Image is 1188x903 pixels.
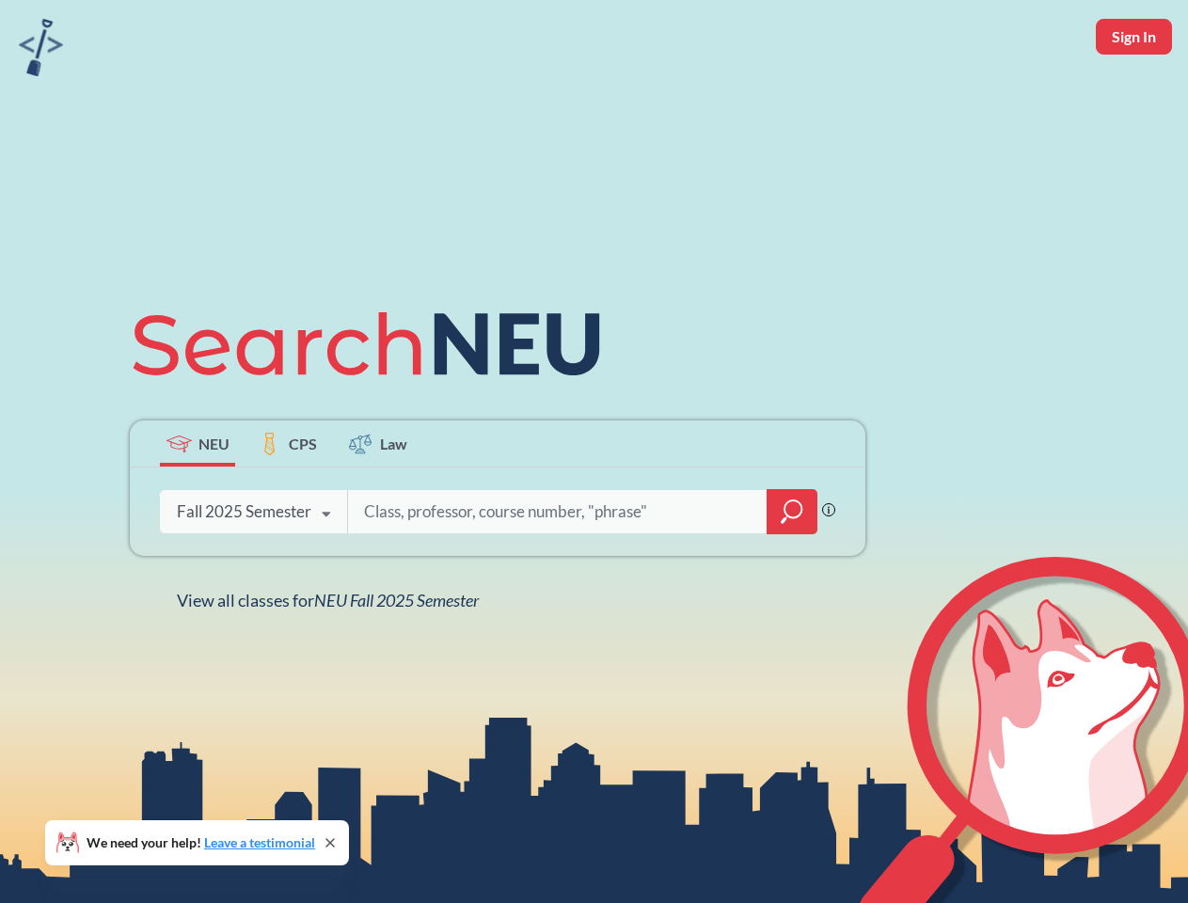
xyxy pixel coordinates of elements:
div: Fall 2025 Semester [177,501,311,522]
span: NEU [198,433,230,454]
button: Sign In [1096,19,1172,55]
span: Law [380,433,407,454]
input: Class, professor, course number, "phrase" [362,492,753,531]
div: magnifying glass [767,489,817,534]
span: We need your help! [87,836,315,849]
a: Leave a testimonial [204,834,315,850]
span: NEU Fall 2025 Semester [314,590,479,610]
svg: magnifying glass [781,499,803,525]
img: sandbox logo [19,19,63,76]
span: CPS [289,433,317,454]
span: View all classes for [177,590,479,610]
a: sandbox logo [19,19,63,82]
